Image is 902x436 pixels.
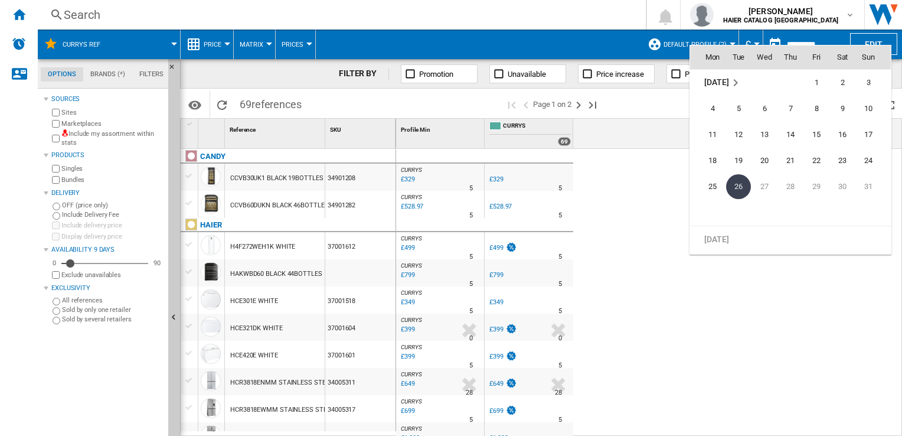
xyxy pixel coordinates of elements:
td: Tuesday August 19 2025 [725,148,751,174]
tr: Week 2 [690,96,891,122]
td: Sunday August 10 2025 [855,96,891,122]
th: Fri [803,45,829,69]
td: Saturday August 16 2025 [829,122,855,148]
span: 23 [831,149,854,173]
td: Thursday August 28 2025 [777,174,803,200]
td: Thursday August 21 2025 [777,148,803,174]
span: 16 [831,123,854,147]
tr: Week 4 [690,148,891,174]
tr: Week undefined [690,200,891,226]
span: 13 [753,123,776,147]
td: Monday August 11 2025 [690,122,725,148]
td: Monday August 25 2025 [690,174,725,200]
span: 1 [805,71,828,95]
span: 4 [701,97,724,121]
td: Friday August 1 2025 [803,69,829,96]
span: 17 [857,123,880,147]
tr: Week 1 [690,69,891,96]
th: Sun [855,45,891,69]
span: 21 [779,149,802,173]
td: Saturday August 9 2025 [829,96,855,122]
th: Tue [725,45,751,69]
td: Tuesday August 12 2025 [725,122,751,148]
span: 19 [727,149,750,173]
th: Wed [751,45,777,69]
span: 9 [831,97,854,121]
span: 15 [805,123,828,147]
span: 25 [701,175,724,199]
span: 12 [727,123,750,147]
td: Thursday August 14 2025 [777,122,803,148]
span: 8 [805,97,828,121]
td: August 2025 [690,69,777,96]
td: Friday August 15 2025 [803,122,829,148]
span: [DATE] [704,77,728,87]
td: Saturday August 30 2025 [829,174,855,200]
td: Sunday August 17 2025 [855,122,891,148]
span: 26 [726,174,751,199]
span: 2 [831,71,854,95]
td: Wednesday August 27 2025 [751,174,777,200]
th: Sat [829,45,855,69]
td: Sunday August 24 2025 [855,148,891,174]
th: Thu [777,45,803,69]
span: 20 [753,149,776,173]
md-calendar: Calendar [690,45,891,254]
td: Monday August 4 2025 [690,96,725,122]
span: 5 [727,97,750,121]
td: Tuesday August 26 2025 [725,174,751,200]
tr: Week 3 [690,122,891,148]
span: 24 [857,149,880,173]
td: Sunday August 3 2025 [855,69,891,96]
td: Tuesday August 5 2025 [725,96,751,122]
td: Sunday August 31 2025 [855,174,891,200]
span: 11 [701,123,724,147]
tr: Week 5 [690,174,891,200]
span: 10 [857,97,880,121]
tr: Week undefined [690,226,891,252]
td: Wednesday August 20 2025 [751,148,777,174]
span: [DATE] [704,234,728,243]
td: Friday August 22 2025 [803,148,829,174]
td: Monday August 18 2025 [690,148,725,174]
span: 14 [779,123,802,147]
td: Wednesday August 6 2025 [751,96,777,122]
td: Friday August 29 2025 [803,174,829,200]
td: Thursday August 7 2025 [777,96,803,122]
td: Saturday August 2 2025 [829,69,855,96]
th: Mon [690,45,725,69]
td: Saturday August 23 2025 [829,148,855,174]
td: Wednesday August 13 2025 [751,122,777,148]
td: Friday August 8 2025 [803,96,829,122]
span: 6 [753,97,776,121]
span: 18 [701,149,724,173]
span: 3 [857,71,880,95]
span: 22 [805,149,828,173]
span: 7 [779,97,802,121]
